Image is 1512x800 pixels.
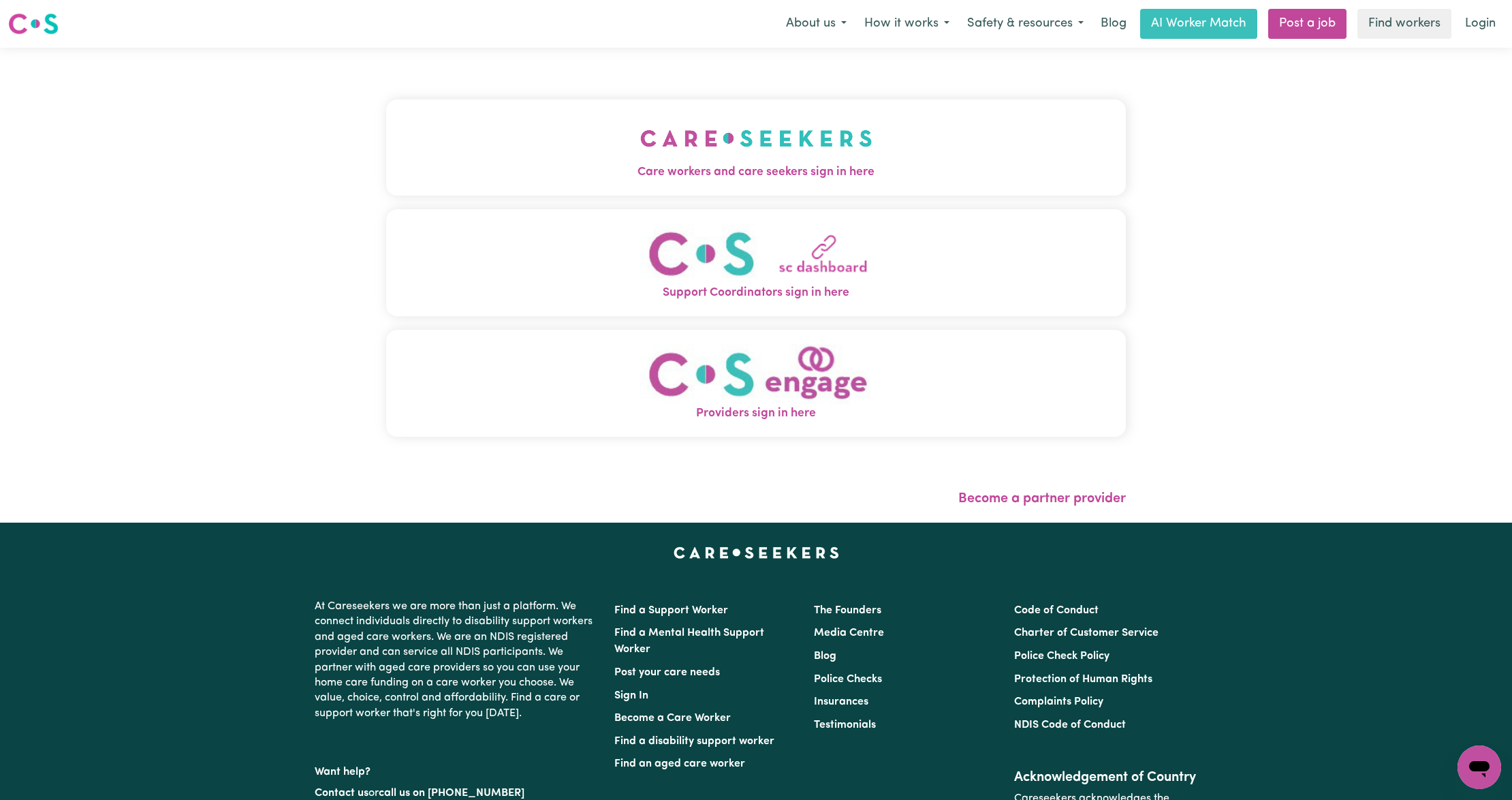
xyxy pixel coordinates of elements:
a: Insurances [814,696,868,707]
a: Blog [814,651,836,662]
a: Careseekers logo [8,8,59,40]
a: The Founders [814,605,881,616]
a: call us on [PHONE_NUMBER] [379,788,524,799]
a: Find workers [1357,9,1451,39]
a: Become a Care Worker [614,713,731,724]
a: Complaints Policy [1014,696,1103,707]
button: About us [777,10,855,38]
a: Media Centre [814,628,884,639]
span: Care workers and care seekers sign in here [386,164,1126,181]
p: Want help? [315,759,598,780]
a: Testimonials [814,720,876,730]
a: Careseekers home page [674,547,839,558]
a: Find a Mental Health Support Worker [614,628,764,655]
span: Providers sign in here [386,405,1126,422]
h2: Acknowledgement of Country [1014,769,1197,786]
a: AI Worker Match [1140,9,1257,39]
a: Police Check Policy [1014,651,1109,662]
a: Find a disability support worker [614,736,774,747]
button: How it works [855,10,958,38]
a: Contact us [315,788,368,799]
a: Login [1457,9,1504,39]
a: Post a job [1268,9,1346,39]
button: Safety & resources [958,10,1092,38]
a: Protection of Human Rights [1014,674,1152,685]
p: At Careseekers we are more than just a platform. We connect individuals directly to disability su... [315,594,598,726]
span: Support Coordinators sign in here [386,284,1126,302]
a: Charter of Customer Service [1014,628,1159,639]
button: Providers sign in here [386,330,1126,437]
a: NDIS Code of Conduct [1014,720,1126,730]
a: Code of Conduct [1014,605,1099,616]
a: Police Checks [814,674,882,685]
a: Find a Support Worker [614,605,728,616]
a: Post your care needs [614,667,720,678]
a: Find an aged care worker [614,758,745,769]
a: Sign In [614,690,648,701]
a: Blog [1092,9,1135,39]
button: Support Coordinators sign in here [386,209,1126,316]
button: Care workers and care seekers sign in here [386,99,1126,195]
a: Become a partner provider [958,492,1126,506]
iframe: Button to launch messaging window, conversation in progress [1458,745,1501,789]
img: Careseekers logo [8,12,59,36]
